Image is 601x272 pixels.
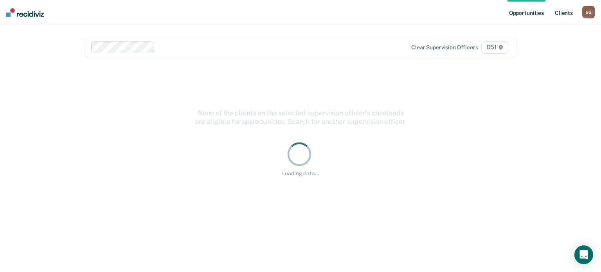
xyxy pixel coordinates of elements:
[411,44,478,51] div: Clear supervision officers
[582,6,595,18] div: S G
[282,170,319,177] div: Loading data...
[582,6,595,18] button: SG
[481,41,508,54] span: D51
[574,245,593,264] div: Open Intercom Messenger
[6,8,44,17] img: Recidiviz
